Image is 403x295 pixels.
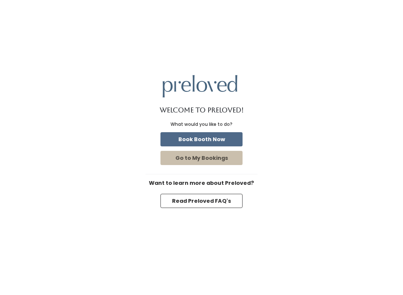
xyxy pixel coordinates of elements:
h1: Welcome to Preloved! [160,106,244,114]
button: Read Preloved FAQ's [160,194,243,208]
h6: Want to learn more about Preloved? [146,180,257,186]
button: Go to My Bookings [160,151,243,165]
button: Book Booth Now [160,132,243,146]
img: preloved logo [163,75,237,97]
a: Go to My Bookings [159,149,244,167]
div: What would you like to do? [171,121,232,128]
